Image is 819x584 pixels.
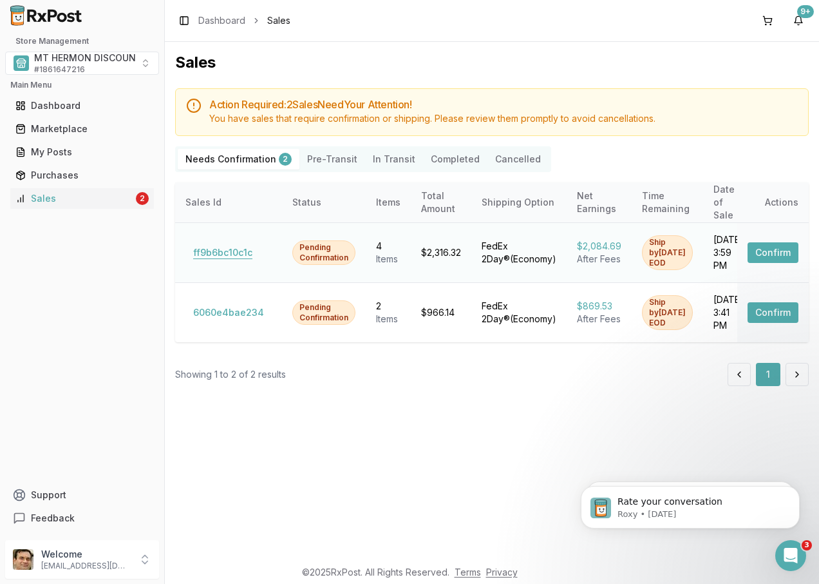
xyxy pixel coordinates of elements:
[136,192,149,205] div: 2
[15,169,149,182] div: Purchases
[5,165,159,186] button: Purchases
[577,240,621,253] div: $2,084.69
[209,99,798,110] h5: Action Required: 2 Sale s Need Your Attention!
[748,242,798,263] button: Confirm
[411,182,471,223] th: Total Amount
[376,240,400,253] div: 4
[292,240,355,265] div: Pending Confirmation
[175,182,282,223] th: Sales Id
[5,507,159,530] button: Feedback
[5,119,159,139] button: Marketplace
[15,122,149,135] div: Marketplace
[376,313,400,326] div: Item s
[5,95,159,116] button: Dashboard
[365,149,423,170] button: In Transit
[41,561,131,571] p: [EMAIL_ADDRESS][DOMAIN_NAME]
[10,117,154,141] a: Marketplace
[299,149,365,170] button: Pre-Transit
[482,240,556,266] div: FedEx 2Day® ( Economy )
[10,187,154,210] a: Sales2
[267,14,290,27] span: Sales
[5,52,159,75] button: Select a view
[10,141,154,164] a: My Posts
[797,5,814,18] div: 9+
[292,300,355,325] div: Pending Confirmation
[5,5,88,26] img: RxPost Logo
[15,192,133,205] div: Sales
[282,182,366,223] th: Status
[577,253,621,266] div: After Fees
[5,188,159,209] button: Sales2
[198,14,290,27] nav: breadcrumb
[5,36,159,46] h2: Store Management
[561,459,819,549] iframe: Intercom notifications message
[175,368,286,381] div: Showing 1 to 2 of 2 results
[10,80,154,90] h2: Main Menu
[31,512,75,525] span: Feedback
[421,306,461,319] div: $966.14
[487,149,549,170] button: Cancelled
[567,182,632,223] th: Net Earnings
[366,182,411,223] th: Items
[376,253,400,266] div: Item s
[802,540,812,550] span: 3
[13,549,33,570] img: User avatar
[421,246,461,259] div: $2,316.32
[175,52,809,73] h1: Sales
[376,300,400,313] div: 2
[713,233,744,272] div: [DATE] 3:59 PM
[15,146,149,159] div: My Posts
[775,540,806,571] iframe: Intercom live chat
[482,300,556,326] div: FedEx 2Day® ( Economy )
[10,94,154,117] a: Dashboard
[642,295,693,330] div: Ship by [DATE] EOD
[748,302,798,323] button: Confirm
[423,149,487,170] button: Completed
[5,483,159,507] button: Support
[41,548,131,561] p: Welcome
[756,363,780,386] button: 1
[209,112,798,125] div: You have sales that require confirmation or shipping. Please review them promptly to avoid cancel...
[34,64,85,75] span: # 1861647216
[642,235,693,270] div: Ship by [DATE] EOD
[279,153,292,166] div: 2
[185,302,272,323] button: 6060e4bae234
[178,149,299,170] button: Needs Confirmation
[788,10,809,31] button: 9+
[455,567,481,578] a: Terms
[15,99,149,112] div: Dashboard
[10,164,154,187] a: Purchases
[198,14,245,27] a: Dashboard
[471,182,567,223] th: Shipping Option
[737,182,809,223] th: Actions
[703,182,754,223] th: Date of Sale
[577,300,621,313] div: $869.53
[185,242,260,263] button: ff9b6bc10c1c
[486,567,518,578] a: Privacy
[577,313,621,326] div: After Fees
[5,142,159,162] button: My Posts
[34,52,195,64] span: MT HERMON DISCOUNT PHARMACY
[713,293,744,332] div: [DATE] 3:41 PM
[632,182,703,223] th: Time Remaining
